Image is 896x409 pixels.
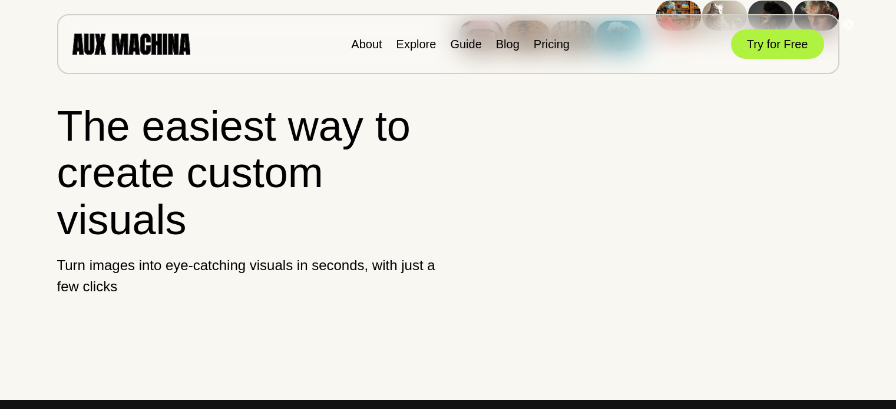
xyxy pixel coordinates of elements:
[57,255,438,297] p: Turn images into eye-catching visuals in seconds, with just a few clicks
[496,38,520,51] a: Blog
[351,38,382,51] a: About
[534,38,570,51] a: Pricing
[57,103,438,243] h1: The easiest way to create custom visuals
[731,29,824,59] button: Try for Free
[450,38,481,51] a: Guide
[72,34,190,54] img: AUX MACHINA
[396,38,437,51] a: Explore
